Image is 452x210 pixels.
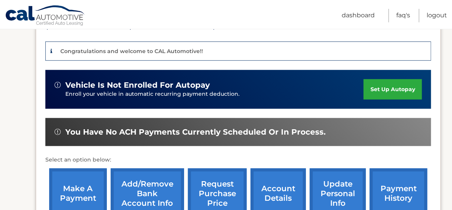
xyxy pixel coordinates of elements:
[45,155,431,165] p: Select an option below:
[5,5,86,27] a: Cal Automotive
[364,79,422,100] a: set up autopay
[55,129,61,135] img: alert-white.svg
[342,9,375,22] a: Dashboard
[55,82,61,88] img: alert-white.svg
[65,127,326,137] span: You have no ACH payments currently scheduled or in process.
[396,9,410,22] a: FAQ's
[65,80,210,90] span: vehicle is not enrolled for autopay
[65,90,364,98] p: Enroll your vehicle in automatic recurring payment deduction.
[60,48,203,55] p: Congratulations and welcome to CAL Automotive!!
[427,9,447,22] a: Logout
